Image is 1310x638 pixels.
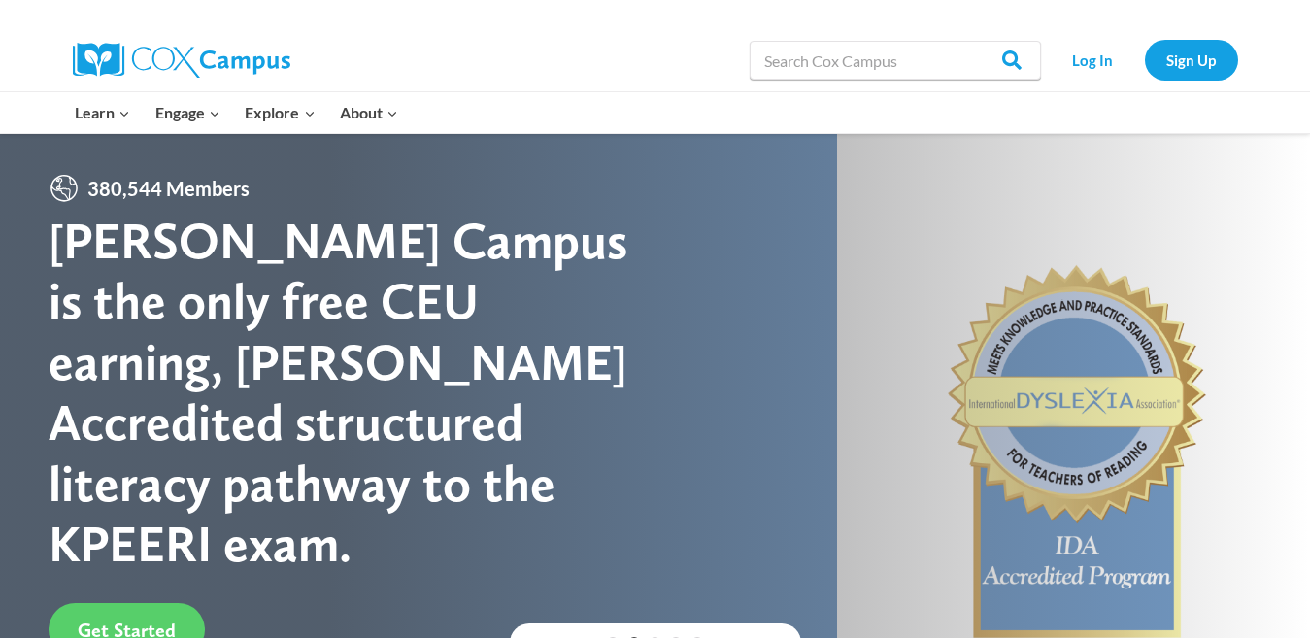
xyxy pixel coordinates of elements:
[73,43,290,78] img: Cox Campus
[80,173,257,204] span: 380,544 Members
[155,100,220,125] span: Engage
[245,100,315,125] span: Explore
[63,92,411,133] nav: Primary Navigation
[1051,40,1238,80] nav: Secondary Navigation
[75,100,130,125] span: Learn
[49,211,655,574] div: [PERSON_NAME] Campus is the only free CEU earning, [PERSON_NAME] Accredited structured literacy p...
[1145,40,1238,80] a: Sign Up
[750,41,1041,80] input: Search Cox Campus
[340,100,398,125] span: About
[1051,40,1135,80] a: Log In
